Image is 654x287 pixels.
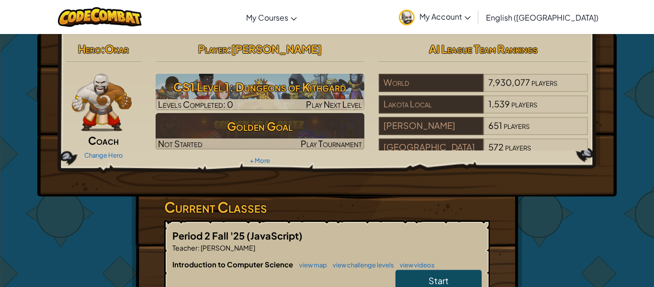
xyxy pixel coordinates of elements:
[158,99,233,110] span: Levels Completed: 0
[200,243,255,252] span: [PERSON_NAME]
[250,157,270,164] a: + More
[88,134,119,147] span: Coach
[101,42,105,56] span: :
[379,74,483,92] div: World
[531,77,557,88] span: players
[306,99,362,110] span: Play Next Level
[399,10,415,25] img: avatar
[505,141,531,152] span: players
[198,42,227,56] span: Player
[428,275,449,286] span: Start
[172,230,247,241] span: Period 2 Fall '25
[379,138,483,157] div: [GEOGRAPHIC_DATA]
[198,243,200,252] span: :
[429,42,538,56] span: AI League Team Rankings
[328,261,394,269] a: view challenge levels
[379,126,588,137] a: [PERSON_NAME]651players
[156,113,365,149] img: Golden Goal
[156,76,365,98] h3: CS1 Level 1: Dungeons of Kithgard
[395,261,435,269] a: view videos
[84,151,123,159] a: Change Hero
[379,83,588,94] a: World7,930,077players
[481,4,603,30] a: English ([GEOGRAPHIC_DATA])
[488,77,530,88] span: 7,930,077
[58,7,142,27] img: CodeCombat logo
[156,113,365,149] a: Golden GoalNot StartedPlay Tournament
[164,196,490,218] h3: Current Classes
[156,115,365,137] h3: Golden Goal
[246,12,288,23] span: My Courses
[419,11,471,22] span: My Account
[156,74,365,110] img: CS1 Level 1: Dungeons of Kithgard
[172,260,294,269] span: Introduction to Computer Science
[488,141,504,152] span: 572
[227,42,231,56] span: :
[511,98,537,109] span: players
[156,74,365,110] a: Play Next Level
[247,230,303,241] span: (JavaScript)
[105,42,129,56] span: Okar
[488,98,510,109] span: 1,539
[379,95,483,114] div: Lakota Local
[231,42,322,56] span: [PERSON_NAME]
[301,138,362,149] span: Play Tournament
[379,104,588,115] a: Lakota Local1,539players
[488,120,502,131] span: 651
[379,148,588,159] a: [GEOGRAPHIC_DATA]572players
[78,42,101,56] span: Hero
[72,74,132,131] img: goliath-pose.png
[379,117,483,135] div: [PERSON_NAME]
[294,261,327,269] a: view map
[158,138,203,149] span: Not Started
[241,4,302,30] a: My Courses
[394,2,475,32] a: My Account
[172,243,198,252] span: Teacher
[486,12,598,23] span: English ([GEOGRAPHIC_DATA])
[504,120,530,131] span: players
